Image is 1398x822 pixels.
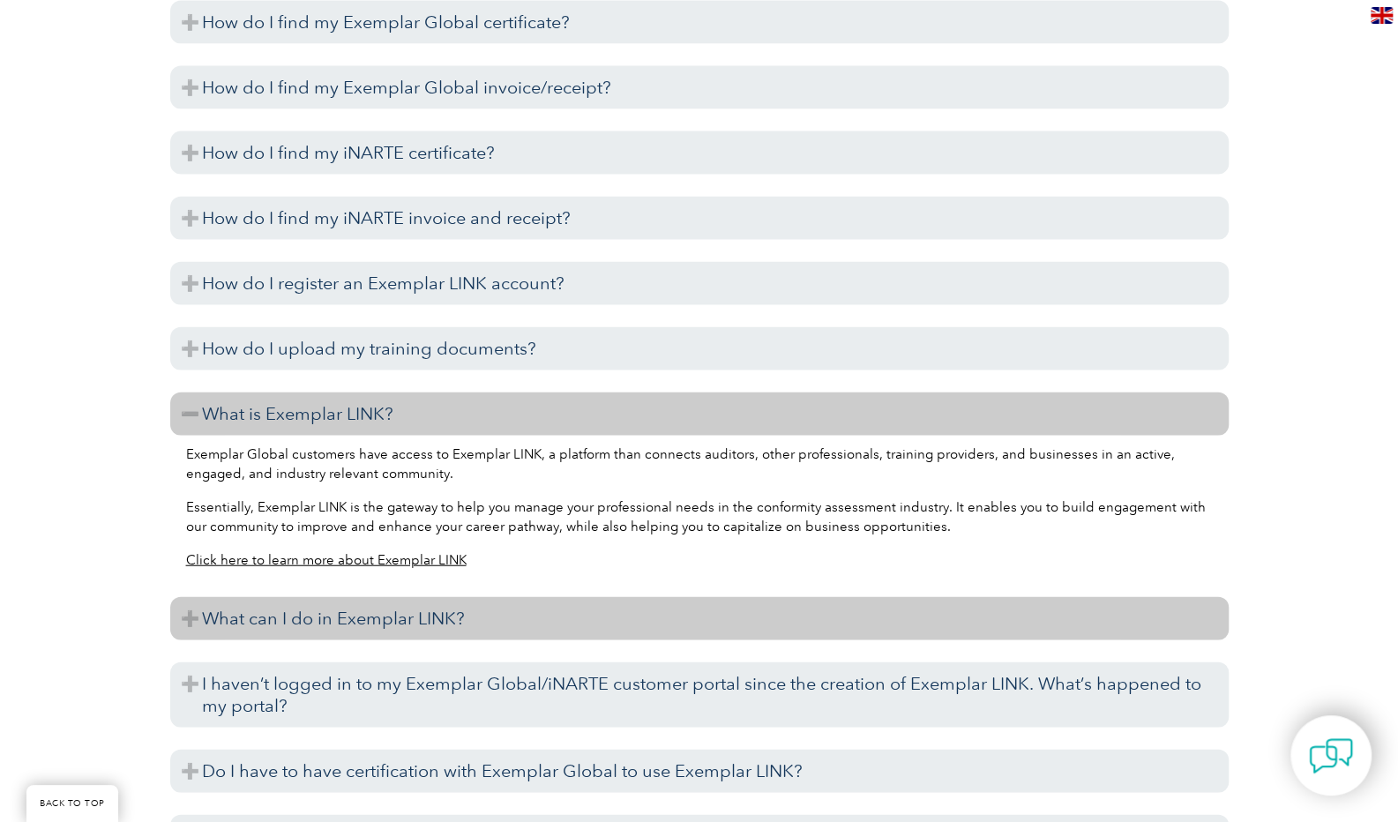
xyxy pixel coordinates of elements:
h3: How do I register an Exemplar LINK account? [170,262,1229,305]
h3: How do I find my iNARTE certificate? [170,131,1229,175]
img: contact-chat.png [1309,734,1353,778]
h3: What is Exemplar LINK? [170,392,1229,436]
p: Essentially, Exemplar LINK is the gateway to help you manage your professional needs in the confo... [186,497,1213,536]
h3: What can I do in Exemplar LINK? [170,597,1229,640]
h3: I haven’t logged in to my Exemplar Global/iNARTE customer portal since the creation of Exemplar L... [170,662,1229,728]
h3: How do I find my iNARTE invoice and receipt? [170,197,1229,240]
a: Click here to learn more about Exemplar LINK [186,552,467,568]
p: Exemplar Global customers have access to Exemplar LINK, a platform than connects auditors, other ... [186,445,1213,483]
a: BACK TO TOP [26,785,118,822]
h3: How do I find my Exemplar Global certificate? [170,1,1229,44]
h3: Do I have to have certification with Exemplar Global to use Exemplar LINK? [170,750,1229,793]
img: en [1371,7,1393,24]
h3: How do I find my Exemplar Global invoice/receipt? [170,66,1229,109]
h3: How do I upload my training documents? [170,327,1229,370]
